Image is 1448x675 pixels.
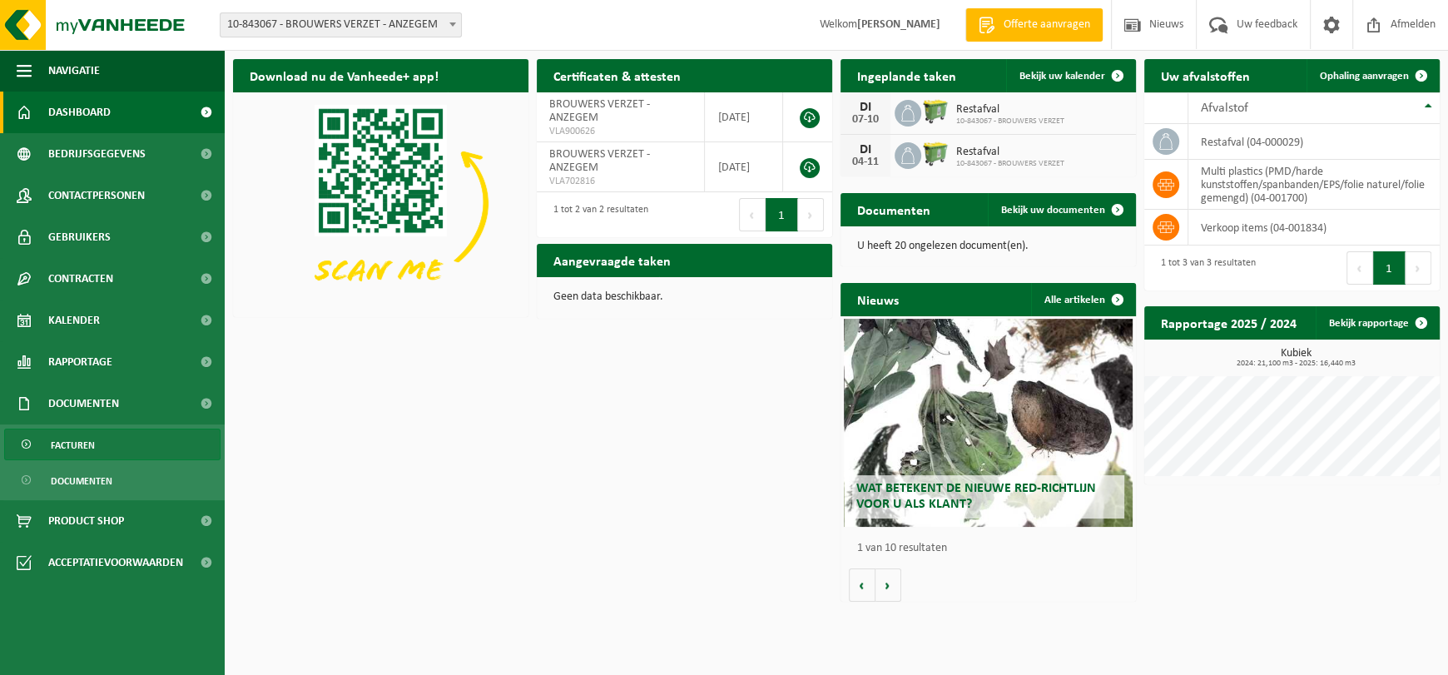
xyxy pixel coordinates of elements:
span: Afvalstof [1201,102,1248,115]
div: 07-10 [849,114,882,126]
a: Bekijk uw kalender [1006,59,1134,92]
span: 10-843067 - BROUWERS VERZET - ANZEGEM [221,13,461,37]
span: Ophaling aanvragen [1320,71,1409,82]
a: Documenten [4,464,221,496]
span: Offerte aanvragen [999,17,1094,33]
span: 2024: 21,100 m3 - 2025: 16,440 m3 [1153,360,1440,368]
div: DI [849,143,882,156]
img: Download de VHEPlus App [233,92,528,314]
a: Ophaling aanvragen [1307,59,1438,92]
div: DI [849,101,882,114]
button: Previous [739,198,766,231]
td: restafval (04-000029) [1188,124,1440,160]
span: 10-843067 - BROUWERS VERZET - ANZEGEM [220,12,462,37]
span: Contracten [48,258,113,300]
div: 1 tot 3 van 3 resultaten [1153,250,1256,286]
button: Vorige [849,568,875,602]
strong: [PERSON_NAME] [857,18,940,31]
h2: Rapportage 2025 / 2024 [1144,306,1313,339]
span: Wat betekent de nieuwe RED-richtlijn voor u als klant? [856,482,1096,511]
span: Restafval [956,146,1064,159]
span: Facturen [51,429,95,461]
h2: Uw afvalstoffen [1144,59,1267,92]
p: 1 van 10 resultaten [857,543,1128,554]
span: 10-843067 - BROUWERS VERZET [956,117,1064,127]
a: Alle artikelen [1031,283,1134,316]
img: WB-0660-HPE-GN-50 [921,97,950,126]
td: verkoop items (04-001834) [1188,210,1440,246]
span: Bekijk uw kalender [1019,71,1105,82]
div: 04-11 [849,156,882,168]
span: Kalender [48,300,100,341]
td: multi plastics (PMD/harde kunststoffen/spanbanden/EPS/folie naturel/folie gemengd) (04-001700) [1188,160,1440,210]
h2: Documenten [841,193,947,226]
span: Restafval [956,103,1064,117]
button: 1 [1373,251,1406,285]
a: Wat betekent de nieuwe RED-richtlijn voor u als klant? [844,319,1133,527]
span: VLA900626 [549,125,692,138]
h2: Aangevraagde taken [537,244,687,276]
p: U heeft 20 ongelezen document(en). [857,241,1119,252]
td: [DATE] [705,92,783,142]
div: 1 tot 2 van 2 resultaten [545,196,648,233]
button: Next [1406,251,1431,285]
span: BROUWERS VERZET - ANZEGEM [549,148,650,174]
button: Volgende [875,568,901,602]
span: Dashboard [48,92,111,133]
a: Offerte aanvragen [965,8,1103,42]
h2: Nieuws [841,283,915,315]
h2: Certificaten & attesten [537,59,697,92]
span: Contactpersonen [48,175,145,216]
button: Next [798,198,824,231]
h3: Kubiek [1153,348,1440,368]
span: Product Shop [48,500,124,542]
span: Navigatie [48,50,100,92]
span: Documenten [48,383,119,424]
p: Geen data beschikbaar. [553,291,816,303]
a: Facturen [4,429,221,460]
span: Documenten [51,465,112,497]
h2: Download nu de Vanheede+ app! [233,59,455,92]
img: WB-0660-HPE-GN-50 [921,140,950,168]
a: Bekijk uw documenten [988,193,1134,226]
span: Bekijk uw documenten [1001,205,1105,216]
span: Bedrijfsgegevens [48,133,146,175]
h2: Ingeplande taken [841,59,973,92]
button: Previous [1346,251,1373,285]
span: 10-843067 - BROUWERS VERZET [956,159,1064,169]
span: BROUWERS VERZET - ANZEGEM [549,98,650,124]
span: VLA702816 [549,175,692,188]
a: Bekijk rapportage [1316,306,1438,340]
span: Gebruikers [48,216,111,258]
td: [DATE] [705,142,783,192]
button: 1 [766,198,798,231]
span: Rapportage [48,341,112,383]
span: Acceptatievoorwaarden [48,542,183,583]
